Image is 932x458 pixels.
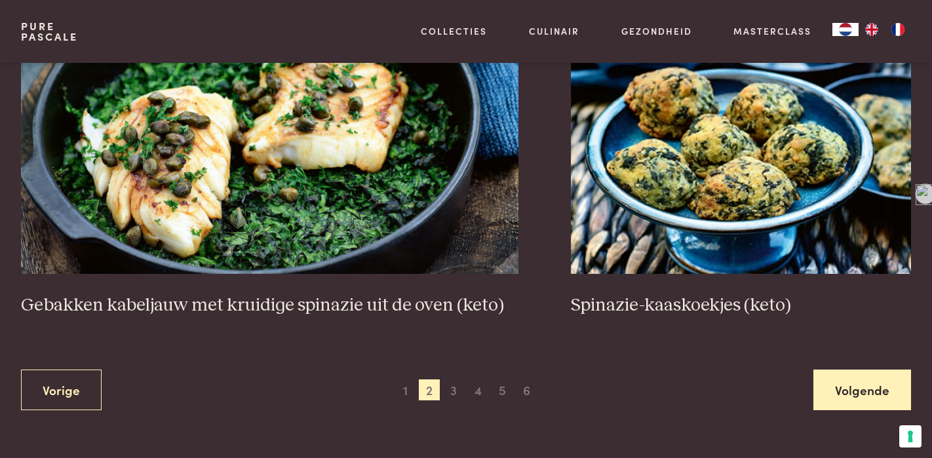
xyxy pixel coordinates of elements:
[733,24,811,38] a: Masterclass
[21,370,102,411] a: Vorige
[832,23,911,36] aside: Language selected: Nederlands
[571,12,911,317] a: Spinazie-kaaskoekjes (keto) Spinazie-kaaskoekjes (keto)
[419,379,440,400] span: 2
[813,370,911,411] a: Volgende
[468,379,489,400] span: 4
[492,379,513,400] span: 5
[571,12,911,274] img: Spinazie-kaaskoekjes (keto)
[571,294,911,317] h3: Spinazie-kaaskoekjes (keto)
[859,23,911,36] ul: Language list
[832,23,859,36] a: NL
[395,379,416,400] span: 1
[21,12,518,274] img: Gebakken kabeljauw met kruidige spinazie uit de oven (keto)
[885,23,911,36] a: FR
[621,24,692,38] a: Gezondheid
[899,425,922,448] button: Uw voorkeuren voor toestemming voor trackingtechnologieën
[21,294,518,317] h3: Gebakken kabeljauw met kruidige spinazie uit de oven (keto)
[421,24,487,38] a: Collecties
[832,23,859,36] div: Language
[529,24,579,38] a: Culinair
[516,379,537,400] span: 6
[443,379,464,400] span: 3
[21,12,518,317] a: Gebakken kabeljauw met kruidige spinazie uit de oven (keto) Gebakken kabeljauw met kruidige spina...
[21,21,78,42] a: PurePascale
[859,23,885,36] a: EN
